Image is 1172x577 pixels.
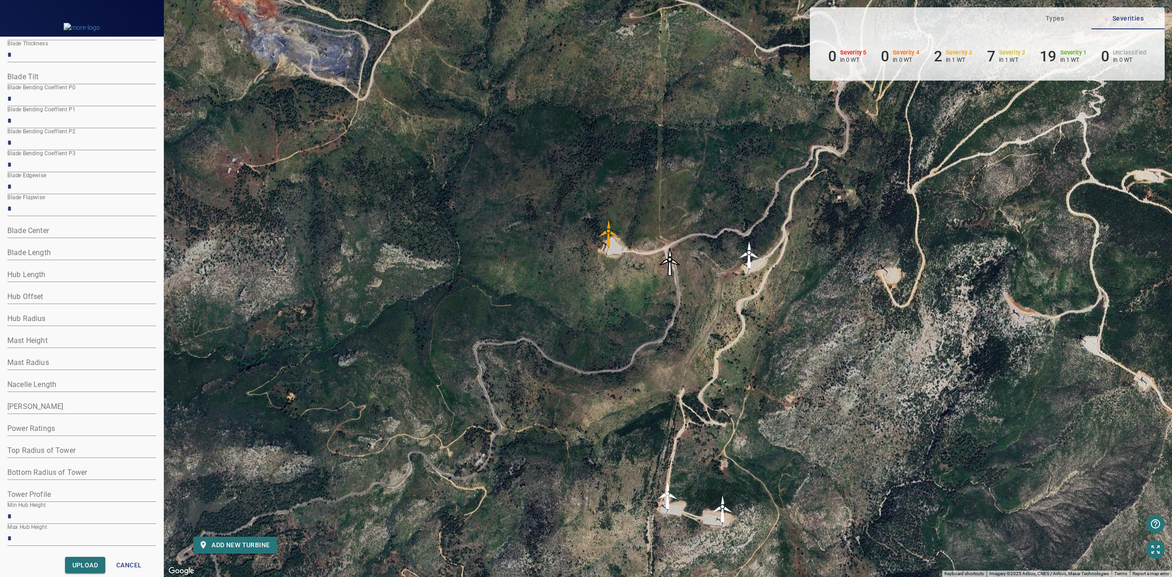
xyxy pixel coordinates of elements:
img: windFarmIconHighlighted.svg [656,248,684,276]
button: Add new turbine [193,537,277,554]
a: Report a map error [1133,571,1169,576]
h6: Severity 2 [999,49,1025,56]
img: windFarmIconCat3.svg [595,220,623,247]
li: Severity Unclassified [1101,48,1146,65]
span: Imagery ©2025 Airbus, CNES / Airbus, Maxar Technologies [989,571,1109,576]
img: windFarmIcon.svg [736,241,763,269]
h6: 0 [1101,48,1109,65]
a: Open this area in Google Maps (opens a new window) [166,565,196,577]
h6: Unclassified [1113,49,1146,56]
h6: 7 [987,48,995,65]
h6: Severity 4 [893,49,919,56]
h6: 0 [881,48,889,65]
a: Terms (opens in new tab) [1114,571,1127,576]
h6: Severity 1 [1060,49,1087,56]
h6: Severity 5 [840,49,867,56]
p: in 0 WT [840,56,867,63]
p: in 0 WT [893,56,919,63]
button: Keyboard shortcuts [944,571,984,577]
img: windFarmIcon.svg [709,495,737,523]
p: in 1 WT [946,56,972,63]
gmp-advanced-marker: T921816 [709,495,737,523]
img: more-logo [64,23,100,32]
li: Severity 3 [934,48,972,65]
p: in 1 WT [1060,56,1087,63]
span: Types [1024,13,1086,24]
li: Severity 5 [828,48,867,65]
gmp-advanced-marker: T921817 [595,220,623,247]
h6: 19 [1040,48,1056,65]
span: Add new turbine [201,539,270,551]
p: in 1 WT [999,56,1025,63]
h6: Severity 3 [946,49,972,56]
li: Severity 4 [881,48,919,65]
li: Severity 2 [987,48,1025,65]
img: Google [166,565,196,577]
img: windFarmIcon.svg [654,482,682,510]
p: in 0 WT [1113,56,1146,63]
h6: 0 [828,48,836,65]
li: Severity 1 [1040,48,1086,65]
h6: 2 [934,48,942,65]
gmp-advanced-marker: T921818 [736,241,763,269]
gmp-advanced-marker: T921815 [654,482,682,510]
span: Severities [1097,13,1159,24]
